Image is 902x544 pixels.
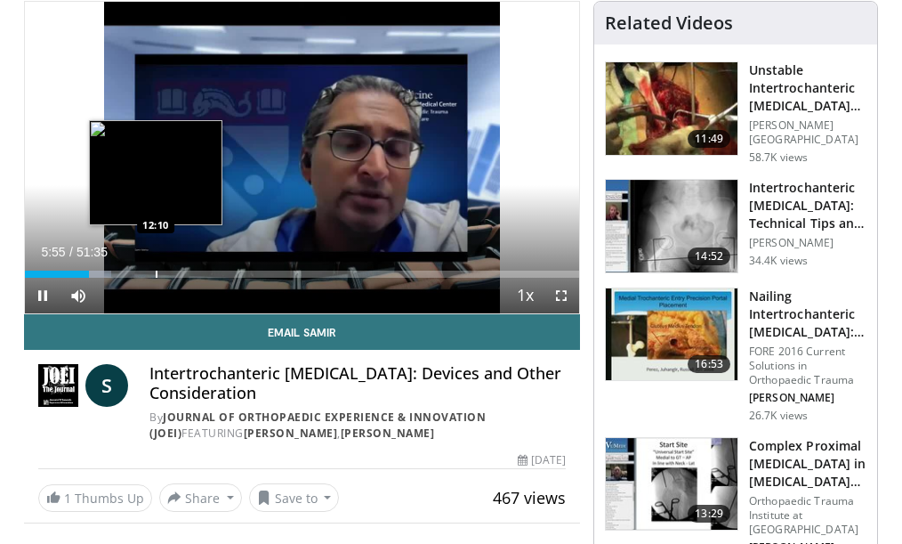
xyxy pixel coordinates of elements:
div: Progress Bar [25,271,579,278]
p: FORE 2016 Current Solutions in Orthopaedic Trauma [749,345,866,387]
a: [PERSON_NAME] [341,426,435,441]
a: [PERSON_NAME] [244,426,338,441]
span: 11:49 [688,130,730,148]
span: / [69,245,73,259]
img: DA_UIUPltOAJ8wcH4xMDoxOjB1O8AjAz.150x105_q85_crop-smart_upscale.jpg [606,180,737,272]
p: [PERSON_NAME] [749,391,866,405]
p: [PERSON_NAME][GEOGRAPHIC_DATA] [749,118,866,147]
span: 16:53 [688,355,730,373]
h4: Related Videos [605,12,733,34]
h3: Complex Proximal [MEDICAL_DATA] in [MEDICAL_DATA] patients [749,437,866,491]
img: Journal of Orthopaedic Experience & Innovation (JOEI) [38,364,78,407]
button: Save to [249,483,340,512]
p: [PERSON_NAME] [749,236,866,250]
img: 32f9c0e8-c1c1-4c19-a84e-b8c2f56ee032.150x105_q85_crop-smart_upscale.jpg [606,438,737,531]
span: 51:35 [77,245,108,259]
img: image.jpeg [89,120,222,225]
a: Email Samir [24,314,580,350]
span: 1 [64,490,71,507]
span: 5:55 [41,245,65,259]
h3: Intertrochanteric [MEDICAL_DATA]: Technical Tips and Tricks for Avoiding … [749,179,866,232]
div: [DATE] [518,452,566,468]
p: 58.7K views [749,150,808,165]
button: Share [159,483,242,512]
button: Playback Rate [508,278,544,313]
span: 14:52 [688,248,730,265]
span: 467 views [493,487,566,508]
button: Pause [25,278,60,313]
img: 1468547_3.png.150x105_q85_crop-smart_upscale.jpg [606,62,737,155]
button: Mute [60,278,96,313]
a: S [85,364,128,407]
a: 11:49 Unstable Intertrochanteric [MEDICAL_DATA] Managed by Cemented Bipolar Hem… [PERSON_NAME][GE... [605,61,866,165]
p: 26.7K views [749,409,808,423]
a: Journal of Orthopaedic Experience & Innovation (JOEI) [149,410,486,441]
span: 13:29 [688,505,730,523]
p: Orthopaedic Trauma Institute at [GEOGRAPHIC_DATA] [749,494,866,537]
button: Fullscreen [544,278,579,313]
a: 16:53 Nailing Intertrochanteric [MEDICAL_DATA]: Long or Short Nails and Technic… FORE 2016 Curren... [605,288,866,423]
video-js: Video Player [25,2,579,313]
h3: Unstable Intertrochanteric [MEDICAL_DATA] Managed by Cemented Bipolar Hem… [749,61,866,115]
p: 34.4K views [749,254,808,268]
h4: Intertrochanteric [MEDICAL_DATA]: Devices and Other Consideration [149,364,566,402]
h3: Nailing Intertrochanteric [MEDICAL_DATA]: Long or Short Nails and Technic… [749,288,866,341]
div: By FEATURING , [149,410,566,442]
a: 14:52 Intertrochanteric [MEDICAL_DATA]: Technical Tips and Tricks for Avoiding … [PERSON_NAME] 34... [605,179,866,273]
a: 1 Thumbs Up [38,484,152,512]
img: 3d67d1bf-bbcf-4214-a5ee-979f525a16cd.150x105_q85_crop-smart_upscale.jpg [606,288,737,381]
